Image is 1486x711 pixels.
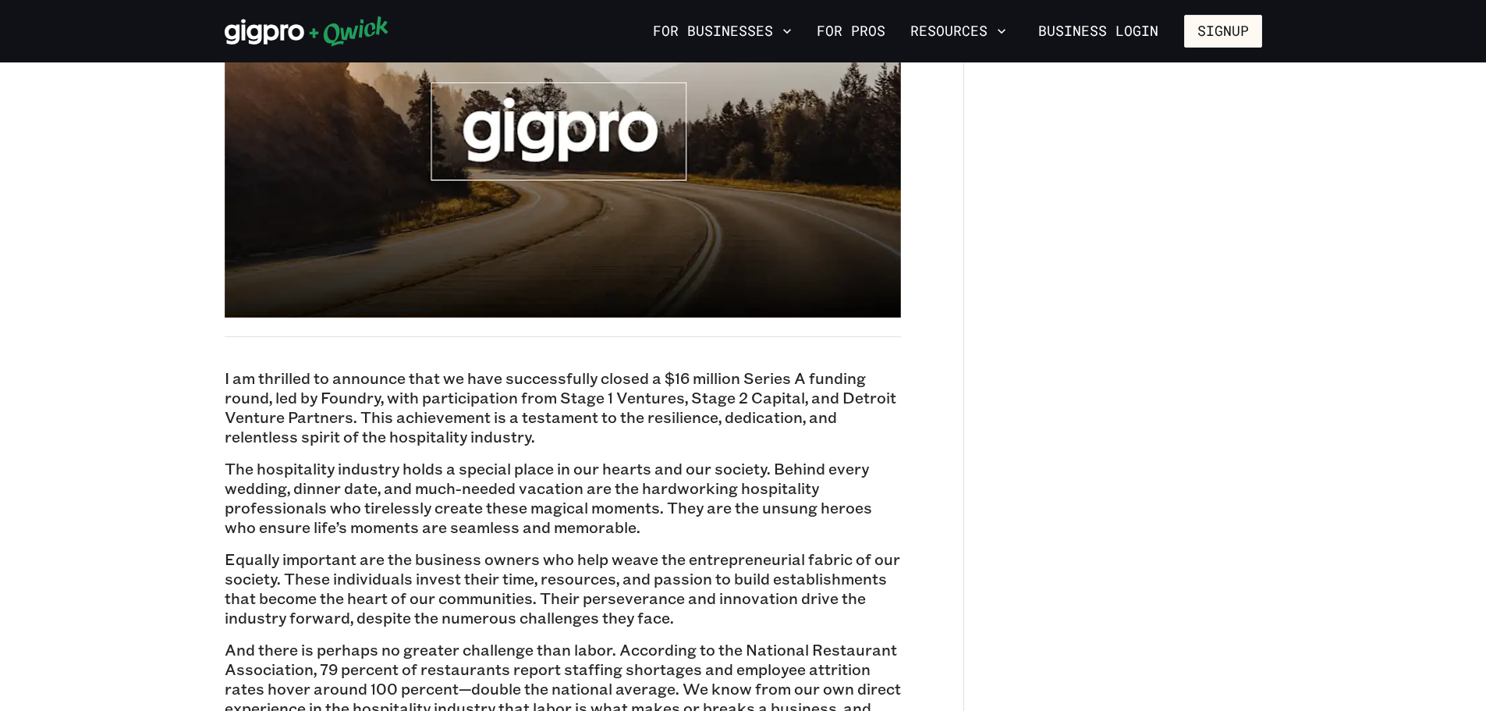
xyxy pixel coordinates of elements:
[1184,15,1262,48] button: Signup
[810,18,892,44] a: For Pros
[647,18,798,44] button: For Businesses
[225,549,901,627] p: Equally important are the business owners who help weave the entrepreneurial fabric of our societ...
[904,18,1013,44] button: Resources
[225,459,901,537] p: The hospitality industry holds a special place in our hearts and our society. Behind every weddin...
[225,368,901,446] p: I am thrilled to announce that we have successfully closed a $16 million Series A funding round, ...
[1025,15,1172,48] a: Business Login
